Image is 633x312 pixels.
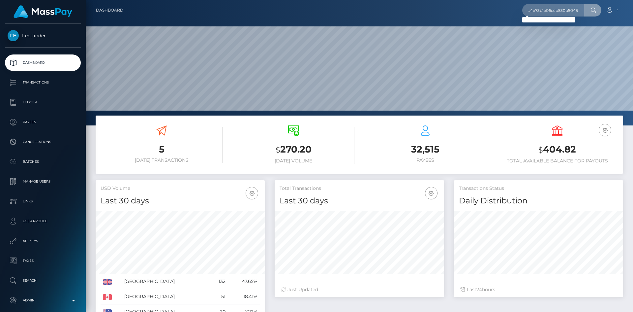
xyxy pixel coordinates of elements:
a: Links [5,193,81,210]
h3: 270.20 [232,143,354,156]
small: $ [538,145,543,155]
p: Manage Users [8,177,78,187]
p: Batches [8,157,78,167]
a: Payees [5,114,81,130]
div: Just Updated [281,286,437,293]
p: Taxes [8,256,78,266]
p: Admin [8,295,78,305]
h4: Last 30 days [101,195,260,207]
h3: 5 [101,143,223,156]
td: 51 [210,289,228,304]
img: MassPay Logo [14,5,72,18]
h6: [DATE] Volume [232,158,354,164]
td: [GEOGRAPHIC_DATA] [122,289,210,304]
img: CA.png [103,294,112,300]
p: Cancellations [8,137,78,147]
p: Links [8,196,78,206]
a: Dashboard [5,54,81,71]
a: Ledger [5,94,81,111]
a: Manage Users [5,173,81,190]
p: Transactions [8,78,78,87]
h3: 32,515 [364,143,486,156]
small: $ [276,145,280,155]
p: User Profile [8,216,78,226]
td: 47.65% [228,274,260,289]
h6: Total Available Balance for Payouts [496,158,618,164]
h4: Daily Distribution [459,195,618,207]
h5: Total Transactions [280,185,439,192]
h5: Transactions Status [459,185,618,192]
a: Cancellations [5,134,81,150]
h6: [DATE] Transactions [101,157,223,163]
td: [GEOGRAPHIC_DATA] [122,274,210,289]
span: Feetfinder [5,33,81,39]
a: User Profile [5,213,81,229]
h3: 404.82 [496,143,618,156]
p: API Keys [8,236,78,246]
h5: USD Volume [101,185,260,192]
td: 132 [210,274,228,289]
a: Batches [5,154,81,170]
p: Search [8,276,78,286]
a: Admin [5,292,81,309]
p: Ledger [8,97,78,107]
td: 18.41% [228,289,260,304]
img: Feetfinder [8,30,19,41]
div: Last hours [461,286,617,293]
img: GB.png [103,279,112,285]
a: Search [5,272,81,289]
a: Dashboard [96,3,123,17]
a: Transactions [5,74,81,91]
input: Search... [522,4,584,17]
h4: Last 30 days [280,195,439,207]
span: 24 [476,287,482,293]
a: API Keys [5,233,81,249]
a: Taxes [5,253,81,269]
h6: Payees [364,157,486,163]
p: Payees [8,117,78,127]
p: Dashboard [8,58,78,68]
